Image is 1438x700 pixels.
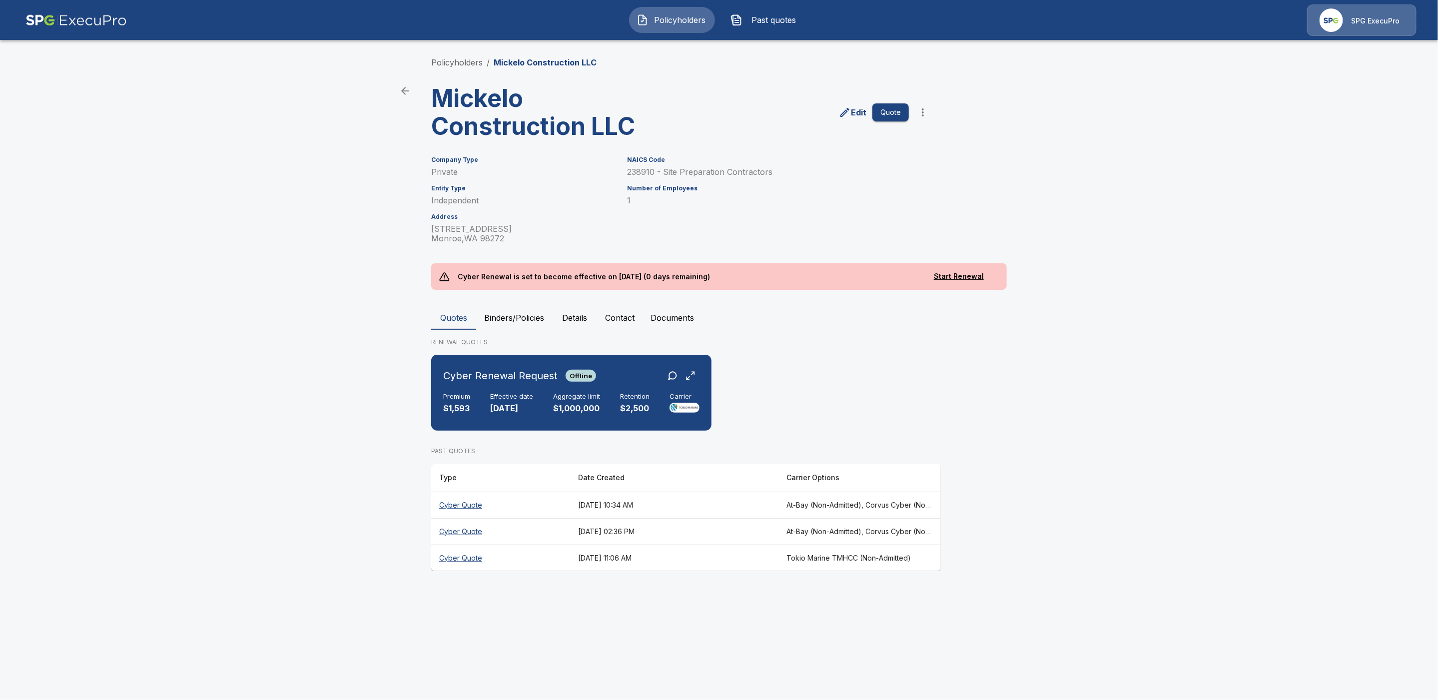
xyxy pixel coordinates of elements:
[837,104,868,120] a: edit
[851,106,866,118] p: Edit
[919,267,999,286] button: Start Renewal
[1351,16,1400,26] p: SPG ExecuPro
[431,545,570,571] th: Cyber Quote
[431,306,476,330] button: Quotes
[778,464,941,492] th: Carrier Options
[443,403,470,414] p: $1,593
[553,403,600,414] p: $1,000,000
[431,447,941,456] p: PAST QUOTES
[570,464,778,492] th: Date Created
[552,306,597,330] button: Details
[620,393,650,401] h6: Retention
[487,56,490,68] li: /
[746,14,801,26] span: Past quotes
[450,263,719,290] p: Cyber Renewal is set to become effective on [DATE] (0 days remaining)
[566,372,596,380] span: Offline
[490,403,533,414] p: [DATE]
[431,57,483,67] a: Policyholders
[570,518,778,545] th: [DATE] 02:36 PM
[778,492,941,518] th: At-Bay (Non-Admitted), Corvus Cyber (Non-Admitted), Beazley, Elpha (Non-Admitted) Enhanced, Elpha...
[431,518,570,545] th: Cyber Quote
[913,102,933,122] button: more
[730,14,742,26] img: Past quotes Icon
[395,81,415,101] a: back
[431,156,615,163] h6: Company Type
[627,185,909,192] h6: Number of Employees
[570,492,778,518] th: [DATE] 10:34 AM
[670,393,700,401] h6: Carrier
[25,4,127,36] img: AA Logo
[723,7,809,33] button: Past quotes IconPast quotes
[597,306,643,330] button: Contact
[431,224,615,243] p: [STREET_ADDRESS] Monroe , WA 98272
[431,492,570,518] th: Cyber Quote
[629,7,715,33] button: Policyholders IconPolicyholders
[431,464,941,571] table: responsive table
[431,306,1007,330] div: policyholder tabs
[872,103,909,122] button: Quote
[443,368,558,384] h6: Cyber Renewal Request
[670,403,700,413] img: Carrier
[431,167,615,177] p: Private
[653,14,708,26] span: Policyholders
[494,56,597,68] p: Mickelo Construction LLC
[620,403,650,414] p: $2,500
[1320,8,1343,32] img: Agency Icon
[431,464,570,492] th: Type
[553,393,600,401] h6: Aggregate limit
[431,185,615,192] h6: Entity Type
[443,393,470,401] h6: Premium
[570,545,778,571] th: [DATE] 11:06 AM
[778,545,941,571] th: Tokio Marine TMHCC (Non-Admitted)
[637,14,649,26] img: Policyholders Icon
[431,196,615,205] p: Independent
[431,84,678,140] h3: Mickelo Construction LLC
[627,196,909,205] p: 1
[778,518,941,545] th: At-Bay (Non-Admitted), Corvus Cyber (Non-Admitted), Beazley, Elpha (Non-Admitted) Enhanced, Elpha...
[431,338,1007,347] p: RENEWAL QUOTES
[627,167,909,177] p: 238910 - Site Preparation Contractors
[431,213,615,220] h6: Address
[627,156,909,163] h6: NAICS Code
[490,393,533,401] h6: Effective date
[431,56,597,68] nav: breadcrumb
[476,306,552,330] button: Binders/Policies
[1307,4,1417,36] a: Agency IconSPG ExecuPro
[643,306,702,330] button: Documents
